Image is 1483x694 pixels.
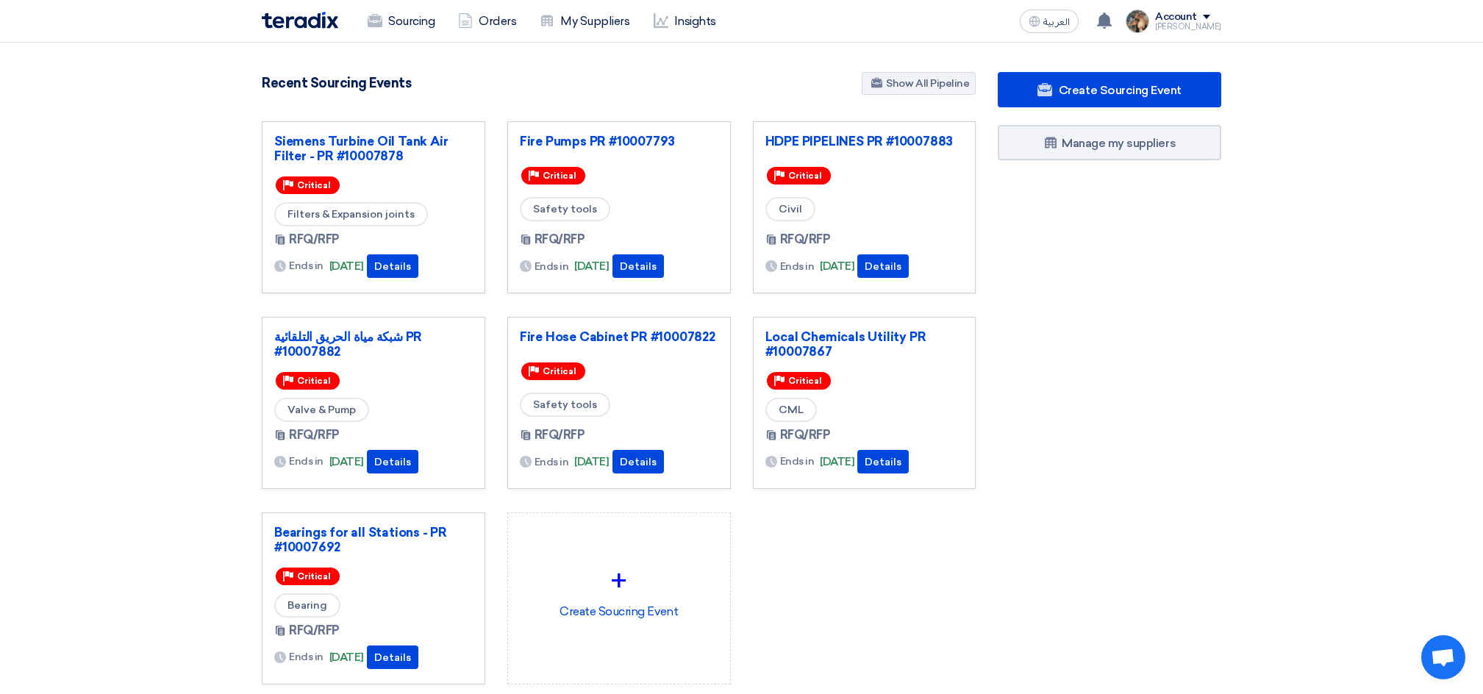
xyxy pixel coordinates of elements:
[520,393,610,417] span: Safety tools
[289,622,340,640] span: RFQ/RFP
[780,454,815,469] span: Ends in
[367,450,418,473] button: Details
[612,450,664,473] button: Details
[274,202,428,226] span: Filters & Expansion joints
[367,645,418,669] button: Details
[535,231,585,248] span: RFQ/RFP
[574,454,609,471] span: [DATE]
[780,231,831,248] span: RFQ/RFP
[274,398,369,422] span: Valve & Pump
[274,329,473,359] a: شبكة مياة الحريق التلقائية PR #10007882
[520,329,718,344] a: Fire Hose Cabinet PR #10007822
[329,258,364,275] span: [DATE]
[520,197,610,221] span: Safety tools
[574,258,609,275] span: [DATE]
[1043,17,1070,27] span: العربية
[862,72,976,95] a: Show All Pipeline
[274,134,473,163] a: Siemens Turbine Oil Tank Air Filter - PR #10007878
[289,649,324,665] span: Ends in
[998,125,1221,160] a: Manage my suppliers
[857,450,909,473] button: Details
[520,525,718,654] div: Create Soucring Event
[367,254,418,278] button: Details
[765,134,964,149] a: HDPE PIPELINES PR #10007883
[535,454,569,470] span: Ends in
[820,454,854,471] span: [DATE]
[329,454,364,471] span: [DATE]
[788,171,822,181] span: Critical
[297,376,331,386] span: Critical
[788,376,822,386] span: Critical
[289,231,340,248] span: RFQ/RFP
[780,259,815,274] span: Ends in
[1020,10,1079,33] button: العربية
[289,426,340,444] span: RFQ/RFP
[289,258,324,273] span: Ends in
[765,329,964,359] a: Local Chemicals Utility PR #10007867
[765,398,817,422] span: CML
[612,254,664,278] button: Details
[446,5,528,37] a: Orders
[520,559,718,603] div: +
[642,5,728,37] a: Insights
[780,426,831,444] span: RFQ/RFP
[1126,10,1149,33] img: file_1710751448746.jpg
[1421,635,1465,679] div: Open chat
[535,426,585,444] span: RFQ/RFP
[1059,83,1182,97] span: Create Sourcing Event
[1155,11,1197,24] div: Account
[297,571,331,582] span: Critical
[765,197,815,221] span: Civil
[520,134,718,149] a: Fire Pumps PR #10007793
[289,454,324,469] span: Ends in
[857,254,909,278] button: Details
[297,180,331,190] span: Critical
[535,259,569,274] span: Ends in
[356,5,446,37] a: Sourcing
[820,258,854,275] span: [DATE]
[274,593,340,618] span: Bearing
[543,366,576,376] span: Critical
[1155,23,1221,31] div: [PERSON_NAME]
[262,75,411,91] h4: Recent Sourcing Events
[274,525,473,554] a: Bearings for all Stations - PR #10007692
[543,171,576,181] span: Critical
[262,12,338,29] img: Teradix logo
[329,649,364,666] span: [DATE]
[528,5,641,37] a: My Suppliers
